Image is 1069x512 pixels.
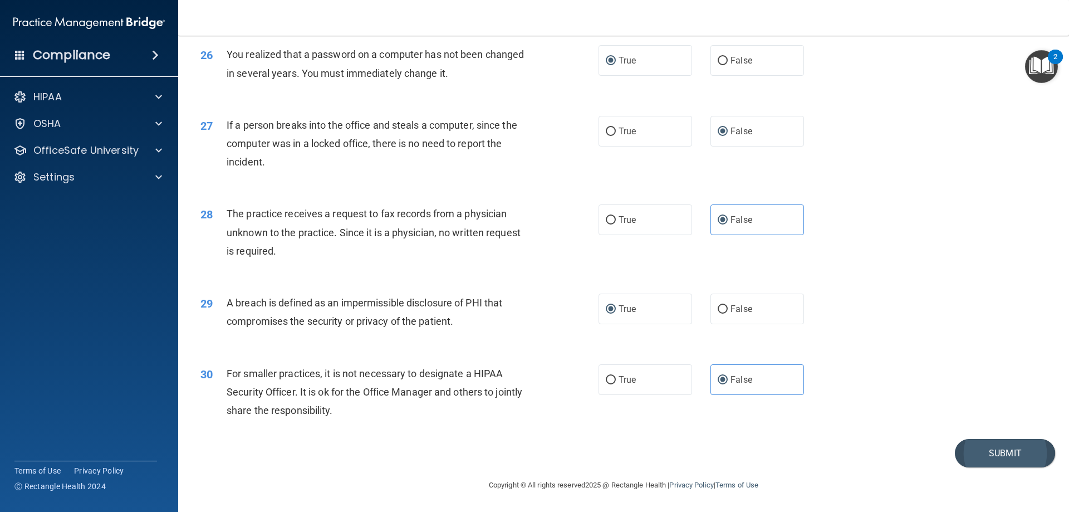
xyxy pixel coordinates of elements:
[33,144,139,157] p: OfficeSafe University
[718,305,728,314] input: False
[619,374,636,385] span: True
[13,117,162,130] a: OSHA
[619,214,636,225] span: True
[718,57,728,65] input: False
[606,376,616,384] input: True
[227,119,517,168] span: If a person breaks into the office and steals a computer, since the computer was in a locked offi...
[227,208,521,256] span: The practice receives a request to fax records from a physician unknown to the practice. Since it...
[200,48,213,62] span: 26
[33,90,62,104] p: HIPAA
[14,481,106,492] span: Ⓒ Rectangle Health 2024
[606,216,616,225] input: True
[13,90,162,104] a: HIPAA
[718,376,728,384] input: False
[33,170,75,184] p: Settings
[200,297,213,310] span: 29
[33,47,110,63] h4: Compliance
[669,481,713,489] a: Privacy Policy
[730,304,752,314] span: False
[606,305,616,314] input: True
[730,214,752,225] span: False
[606,128,616,136] input: True
[730,374,752,385] span: False
[606,57,616,65] input: True
[955,439,1055,467] button: Submit
[227,297,502,327] span: A breach is defined as an impermissible disclosure of PHI that compromises the security or privac...
[14,465,61,476] a: Terms of Use
[1053,57,1057,71] div: 2
[200,208,213,221] span: 28
[200,368,213,381] span: 30
[718,216,728,225] input: False
[619,55,636,66] span: True
[619,304,636,314] span: True
[718,128,728,136] input: False
[227,48,524,79] span: You realized that a password on a computer has not been changed in several years. You must immedi...
[227,368,522,416] span: For smaller practices, it is not necessary to designate a HIPAA Security Officer. It is ok for th...
[1025,50,1058,83] button: Open Resource Center, 2 new notifications
[1013,435,1056,477] iframe: Drift Widget Chat Controller
[13,12,165,34] img: PMB logo
[730,55,752,66] span: False
[74,465,124,476] a: Privacy Policy
[33,117,61,130] p: OSHA
[13,144,162,157] a: OfficeSafe University
[200,119,213,133] span: 27
[715,481,758,489] a: Terms of Use
[13,170,162,184] a: Settings
[420,467,827,503] div: Copyright © All rights reserved 2025 @ Rectangle Health | |
[619,126,636,136] span: True
[730,126,752,136] span: False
